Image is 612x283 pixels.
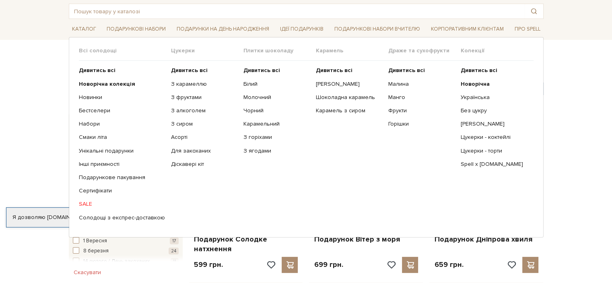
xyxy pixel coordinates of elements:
[73,258,179,266] button: 14 лютого / День закоханих 11
[173,23,272,35] a: Подарунки на День народження
[170,238,179,244] span: 17
[79,214,165,221] a: Солодощі з експрес-доставкою
[525,4,543,19] button: Пошук товару у каталозі
[316,67,382,74] a: Дивитись всі
[171,258,179,265] span: 11
[277,23,327,35] a: Ідеї подарунків
[243,147,310,155] a: З ягодами
[83,247,109,255] span: 8 березня
[461,67,497,74] b: Дивитись всі
[461,134,527,141] a: Цукерки - коктейлі
[434,260,463,269] p: 659 грн.
[79,120,165,128] a: Набори
[79,47,171,54] span: Всі солодощі
[79,134,165,141] a: Смаки літа
[69,266,106,279] button: Скасувати
[388,94,455,101] a: Манго
[79,200,165,208] a: SALE
[316,81,382,88] a: [PERSON_NAME]
[79,187,165,194] a: Сертифікати
[461,81,490,87] b: Новорічна
[511,23,543,35] a: Про Spell
[461,81,527,88] a: Новорічна
[79,94,165,101] a: Новинки
[243,107,310,114] a: Чорний
[243,120,310,128] a: Карамельний
[314,235,418,244] a: Подарунок Вітер з моря
[73,247,179,255] button: 8 березня 24
[83,237,107,245] span: 1 Вересня
[79,67,115,74] b: Дивитись всі
[316,94,382,101] a: Шоколадна карамель
[461,94,527,101] a: Українська
[171,134,237,141] a: Асорті
[314,260,343,269] p: 699 грн.
[171,67,208,74] b: Дивитись всі
[73,237,179,245] button: 1 Вересня 17
[171,94,237,101] a: З фруктами
[388,47,461,54] span: Драже та сухофрукти
[428,23,507,35] a: Корпоративним клієнтам
[79,81,135,87] b: Новорічна колекція
[194,235,298,254] a: Подарунок Солодке натхнення
[388,67,425,74] b: Дивитись всі
[69,4,525,19] input: Пошук товару у каталозі
[388,120,455,128] a: Горішки
[79,81,165,88] a: Новорічна колекція
[169,248,179,254] span: 24
[79,107,165,114] a: Бестселери
[79,174,165,181] a: Подарункове пакування
[243,81,310,88] a: Білий
[331,22,423,36] a: Подарункові набори Вчителю
[388,107,455,114] a: Фрукти
[243,67,280,74] b: Дивитись всі
[461,147,527,155] a: Цукерки - торти
[461,120,527,128] a: [PERSON_NAME]
[103,23,169,35] a: Подарункові набори
[461,47,533,54] span: Колекції
[171,107,237,114] a: З алкоголем
[243,47,316,54] span: Плитки шоколаду
[171,120,237,128] a: З сиром
[388,67,455,74] a: Дивитись всі
[171,47,243,54] span: Цукерки
[461,107,527,114] a: Без цукру
[6,214,225,221] div: Я дозволяю [DOMAIN_NAME] використовувати
[171,147,237,155] a: Для закоханих
[243,67,310,74] a: Дивитись всі
[243,134,310,141] a: З горіхами
[171,81,237,88] a: З карамеллю
[388,81,455,88] a: Малина
[243,94,310,101] a: Молочний
[461,67,527,74] a: Дивитись всі
[69,37,544,238] div: Каталог
[79,147,165,155] a: Унікальні подарунки
[79,67,165,74] a: Дивитись всі
[316,47,388,54] span: Карамель
[69,23,99,35] a: Каталог
[434,235,538,244] a: Подарунок Дніпрова хвиля
[461,161,527,168] a: Spell x [DOMAIN_NAME]
[194,260,223,269] p: 599 грн.
[171,161,237,168] a: Діскавері кіт
[316,67,352,74] b: Дивитись всі
[171,67,237,74] a: Дивитись всі
[83,258,150,266] span: 14 лютого / День закоханих
[316,107,382,114] a: Карамель з сиром
[79,161,165,168] a: Інші приємності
